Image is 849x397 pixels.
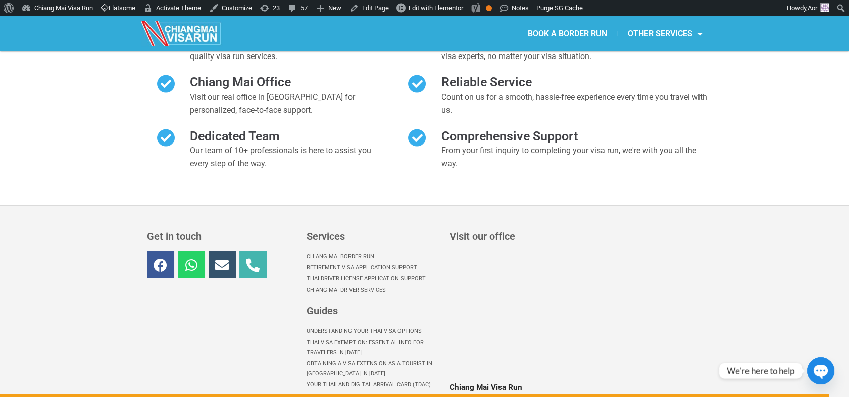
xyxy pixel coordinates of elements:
a: Chiang Mai Driver Services [307,285,439,296]
span: Aor [808,4,817,12]
h2: Dedicated Team [190,128,378,145]
nav: Menu [424,22,712,45]
h3: Guides [307,306,439,316]
h2: Chiang Mai Office [190,74,378,91]
p: Count on us for a smooth, hassle-free experience every time you travel with us. [441,91,712,117]
a: OTHER SERVICES [617,22,712,45]
div: OK [486,5,492,11]
nav: Menu [307,326,439,390]
h3: Services [307,231,439,241]
a: Obtaining a Visa Extension as a Tourist in [GEOGRAPHIC_DATA] in [DATE] [307,358,439,379]
a: Thai Driver License Application Support [307,273,439,285]
a: Understanding Your Thai Visa options [307,326,439,337]
p: Our team of 10+ professionals is here to assist you every step of the way. [190,144,378,170]
span: Chiang Mai Visa Run [450,383,522,392]
h3: Get in touch [147,231,296,241]
a: Your Thailand Digital Arrival Card (TDAC) [307,379,439,390]
h2: Comprehensive Support [441,128,712,145]
a: Retirement Visa Application Support [307,262,439,273]
a: Thai Visa Exemption: Essential Info for Travelers in [DATE] [307,337,439,358]
span: Edit with Elementor [409,4,463,12]
h2: Reliable Service [441,74,712,91]
p: Visit our real office in [GEOGRAPHIC_DATA] for personalized, face-to-face support. [190,91,378,117]
a: BOOK A BORDER RUN [517,22,617,45]
nav: Menu [307,251,439,296]
a: Chiang Mai Border Run [307,251,439,262]
p: From your first inquiry to completing your visa run, we're with you all the way. [441,144,712,170]
h3: Visit our office [450,231,701,241]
